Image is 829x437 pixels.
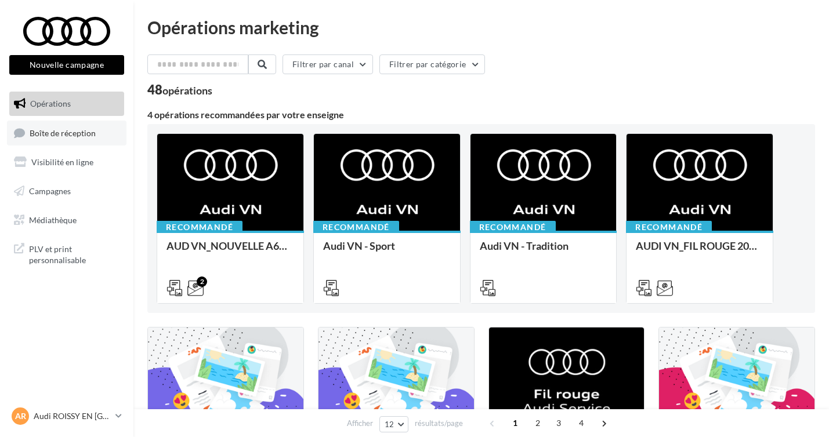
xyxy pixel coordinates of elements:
[9,405,124,427] a: AR Audi ROISSY EN [GEOGRAPHIC_DATA]
[7,208,126,232] a: Médiathèque
[29,241,120,266] span: PLV et print personnalisable
[30,128,96,137] span: Boîte de réception
[572,414,591,432] span: 4
[415,418,463,429] span: résultats/page
[7,92,126,116] a: Opérations
[626,221,712,234] div: Recommandé
[283,54,373,74] button: Filtrer par canal
[147,110,815,119] div: 4 opérations recommandées par votre enseigne
[147,83,212,96] div: 48
[147,19,815,36] div: Opérations marketing
[7,236,126,271] a: PLV et print personnalisable
[30,99,71,108] span: Opérations
[480,240,607,263] div: Audi VN - Tradition
[347,418,373,429] span: Afficher
[166,240,294,263] div: AUD VN_NOUVELLE A6 e-tron
[7,121,126,145] a: Boîte de réception
[162,85,212,96] div: opérations
[379,416,409,432] button: 12
[34,410,111,422] p: Audi ROISSY EN [GEOGRAPHIC_DATA]
[197,276,207,287] div: 2
[506,414,524,432] span: 1
[470,221,556,234] div: Recommandé
[385,420,394,429] span: 12
[323,240,451,263] div: Audi VN - Sport
[313,221,399,234] div: Recommandé
[29,214,77,224] span: Médiathèque
[7,179,126,203] a: Campagnes
[9,55,124,75] button: Nouvelle campagne
[15,410,26,422] span: AR
[549,414,568,432] span: 3
[31,157,93,167] span: Visibilité en ligne
[29,186,71,196] span: Campagnes
[7,150,126,174] a: Visibilité en ligne
[636,240,763,263] div: AUDI VN_FIL ROUGE 2025 - A1, Q2, Q3, Q5 et Q4 e-tron
[157,221,242,234] div: Recommandé
[379,54,485,74] button: Filtrer par catégorie
[528,414,547,432] span: 2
